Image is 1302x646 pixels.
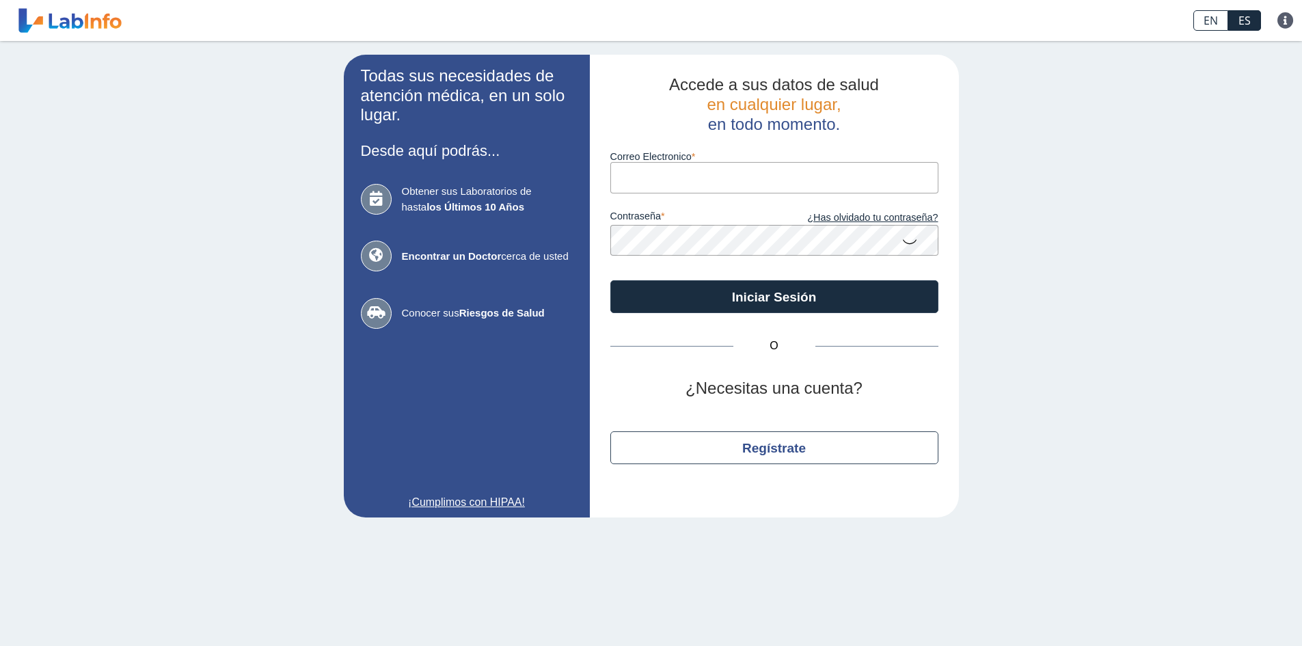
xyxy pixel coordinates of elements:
[774,211,938,226] a: ¿Has olvidado tu contraseña?
[708,115,840,133] span: en todo momento.
[426,201,524,213] b: los Últimos 10 Años
[402,306,573,321] span: Conocer sus
[361,66,573,125] h2: Todas sus necesidades de atención médica, en un solo lugar.
[402,184,573,215] span: Obtener sus Laboratorios de hasta
[1228,10,1261,31] a: ES
[1193,10,1228,31] a: EN
[1180,593,1287,631] iframe: Help widget launcher
[707,95,841,113] span: en cualquier lugar,
[361,494,573,511] a: ¡Cumplimos con HIPAA!
[459,307,545,319] b: Riesgos de Salud
[402,250,502,262] b: Encontrar un Doctor
[610,151,938,162] label: Correo Electronico
[610,379,938,399] h2: ¿Necesitas una cuenta?
[669,75,879,94] span: Accede a sus datos de salud
[361,142,573,159] h3: Desde aquí podrás...
[610,211,774,226] label: contraseña
[610,431,938,464] button: Regístrate
[610,280,938,313] button: Iniciar Sesión
[402,249,573,265] span: cerca de usted
[733,338,815,354] span: O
